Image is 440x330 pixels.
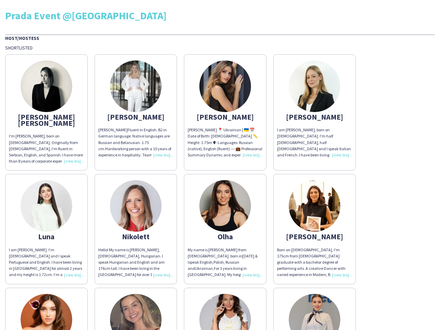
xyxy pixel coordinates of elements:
[188,260,239,271] span: Russian and
[9,114,84,126] div: [PERSON_NAME] [PERSON_NAME]
[188,266,260,321] span: For 3 years living in [GEOGRAPHIC_DATA]. My height is 175. Have good experience and professional ...
[9,247,84,278] div: I am [PERSON_NAME]. I’m [DEMOGRAPHIC_DATA] and I speak Portuguese and English. I have been living...
[5,45,435,51] div: Shortlisted
[110,60,162,112] img: thumb-66672dfbc5147.jpeg
[199,180,251,232] img: thumb-62d470ed85d64.jpeg
[98,127,128,132] span: [PERSON_NAME]
[188,247,246,258] span: My name is [PERSON_NAME] from [DEMOGRAPHIC_DATA]. born in
[188,233,263,240] div: Olha
[277,233,352,240] div: [PERSON_NAME]
[5,10,435,21] div: Prada Event @[GEOGRAPHIC_DATA]
[21,60,72,112] img: thumb-651c72e869b8b.jpeg
[289,60,340,112] img: thumb-68a42ce4d990e.jpeg
[98,114,173,120] div: [PERSON_NAME]
[9,133,84,164] div: I'm [PERSON_NAME], born on [DEMOGRAPHIC_DATA]. Originally from [DEMOGRAPHIC_DATA], I'm fluent in ...
[110,180,162,232] img: thumb-68a91a2c4c175.jpeg
[213,260,225,265] span: Polish,
[199,60,251,112] img: thumb-16475042836232eb9b597b1.jpeg
[289,180,340,232] img: thumb-67ab86d9c61f0.jpeg
[98,127,170,151] span: Fluent in English. B2 in German language. Native languages are Russian and Belarusian. 1.75 cm.
[188,127,263,158] div: [PERSON_NAME] 📍 Ukrainian | 🇺🇦 📅 Date of Birth: [DEMOGRAPHIC_DATA] 📏 Height: 1.75m 🗣 Languages: R...
[98,233,173,240] div: Nikolett
[277,114,352,120] div: [PERSON_NAME]
[9,233,84,240] div: Luna
[188,114,263,120] div: [PERSON_NAME]
[5,34,435,41] div: Host/Hostess
[189,260,213,265] span: speak English,
[277,127,352,158] div: I am [PERSON_NAME], born on [DEMOGRAPHIC_DATA]. I'm half [DEMOGRAPHIC_DATA], half [DEMOGRAPHIC_DA...
[98,247,173,278] div: Hello! My name is [PERSON_NAME], [DEMOGRAPHIC_DATA], Hungarian. I speak Hungarian and English and...
[98,146,173,201] span: Hardworking person with a 10 years of experience in hospitality. Team worker . A well organized i...
[195,266,214,271] span: Ukrainian.
[21,180,72,232] img: thumb-6891fe4fabf94.jpeg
